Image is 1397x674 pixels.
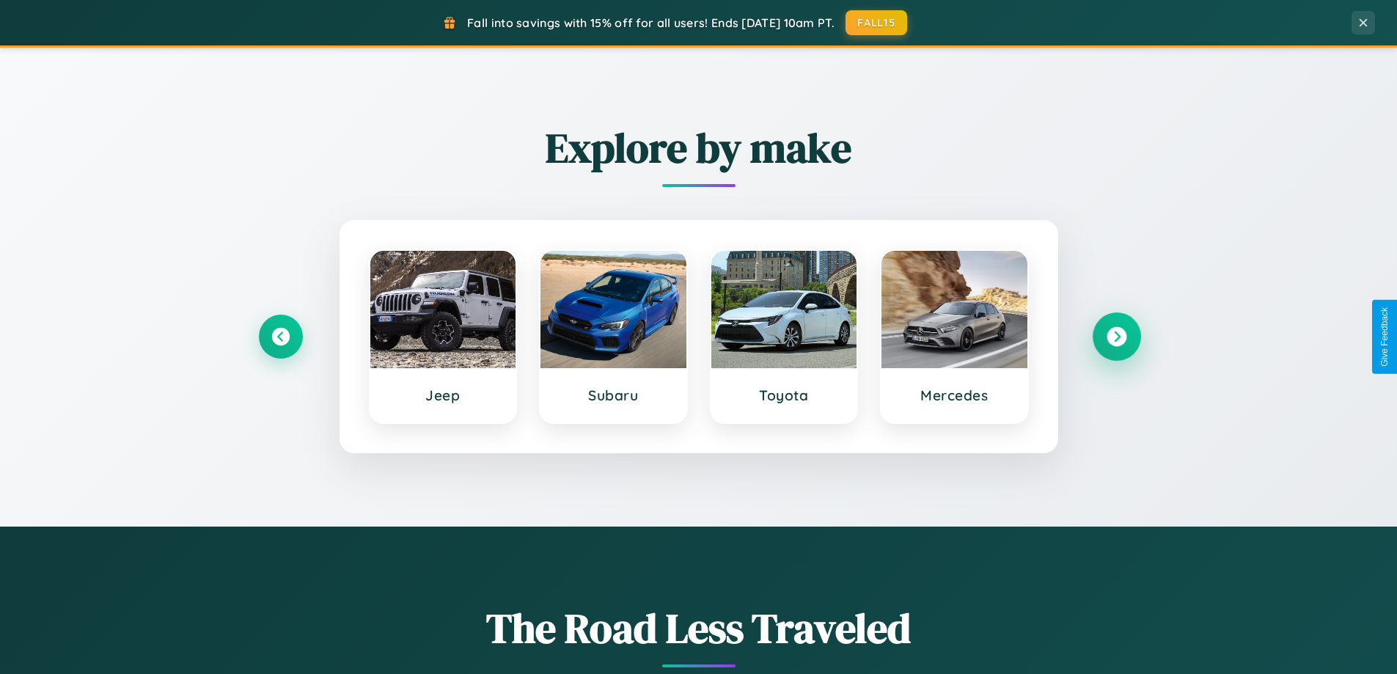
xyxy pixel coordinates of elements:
[726,387,843,404] h3: Toyota
[555,387,672,404] h3: Subaru
[385,387,502,404] h3: Jeep
[1379,307,1390,367] div: Give Feedback
[846,10,907,35] button: FALL15
[259,600,1139,656] h1: The Road Less Traveled
[467,15,835,30] span: Fall into savings with 15% off for all users! Ends [DATE] 10am PT.
[896,387,1013,404] h3: Mercedes
[259,120,1139,176] h2: Explore by make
